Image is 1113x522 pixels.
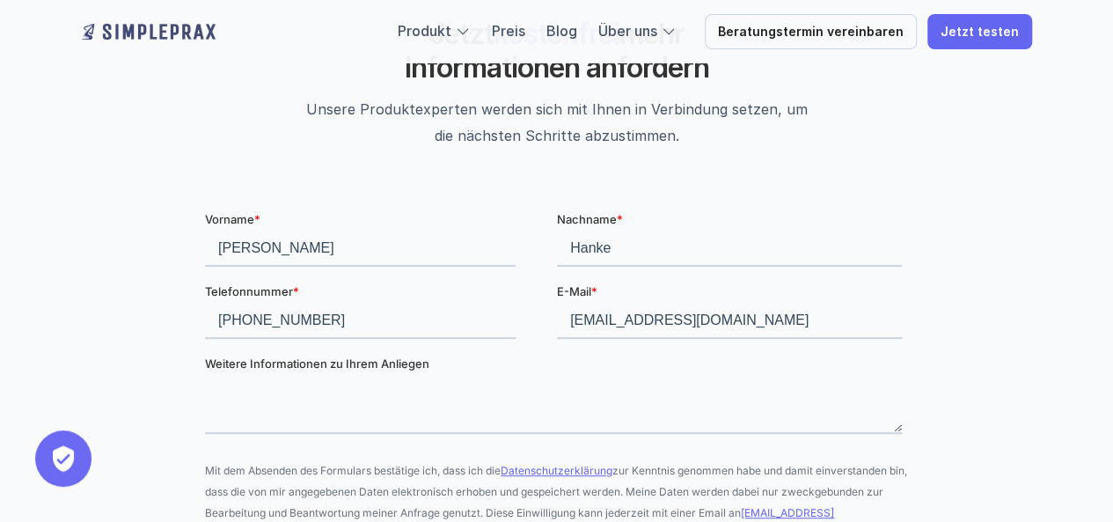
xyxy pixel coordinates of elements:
[546,22,577,40] a: Blog
[705,14,917,49] a: Beratungstermin vereinbaren
[398,22,451,40] a: Produkt
[927,14,1032,49] a: Jetzt testen
[598,22,657,40] a: Über uns
[296,254,407,267] a: Datenschutzerklärung
[941,25,1019,40] p: Jetzt testen
[300,96,813,149] p: Unsere Produktexperten werden sich mit Ihnen in Verbindung setzen, um die nächsten Schritte abzus...
[492,22,525,40] a: Preis
[304,376,400,409] input: Einsenden
[718,25,904,40] p: Beratungstermin vereinbaren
